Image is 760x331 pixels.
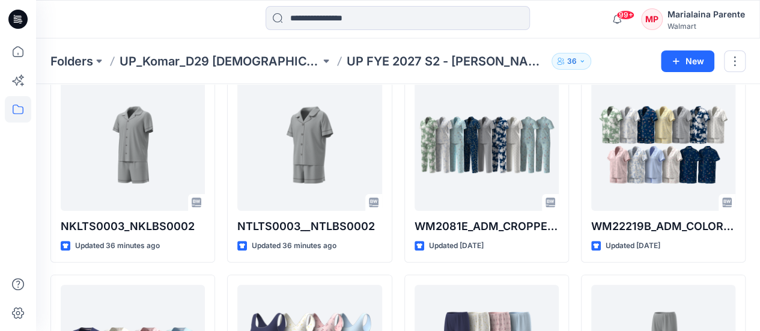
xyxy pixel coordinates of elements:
div: Walmart [667,22,745,31]
p: UP FYE 2027 S2 - [PERSON_NAME] D29 [DEMOGRAPHIC_DATA] Sleepwear [347,53,547,70]
p: Updated [DATE] [606,240,660,252]
p: WM2081E_ADM_CROPPED NOTCH PJ SET w/ STRAIGHT HEM TOP_COLORWAY [415,218,559,235]
a: Folders [50,53,93,70]
a: WM22219B_ADM_COLORWAY [591,79,735,211]
div: Marialaina Parente [667,7,745,22]
p: WM22219B_ADM_COLORWAY [591,218,735,235]
div: MP [641,8,663,30]
a: NKLTS0003_NKLBS0002 [61,79,205,211]
a: NTLTS0003__NTLBS0002 [237,79,382,211]
p: Updated 36 minutes ago [75,240,160,252]
p: Updated [DATE] [429,240,484,252]
a: WM2081E_ADM_CROPPED NOTCH PJ SET w/ STRAIGHT HEM TOP_COLORWAY [415,79,559,211]
button: 36 [552,53,591,70]
span: 99+ [616,10,634,20]
a: UP_Komar_D29 [DEMOGRAPHIC_DATA] Sleep [120,53,320,70]
p: Updated 36 minutes ago [252,240,336,252]
p: 36 [567,55,576,68]
p: NTLTS0003__NTLBS0002 [237,218,382,235]
p: NKLTS0003_NKLBS0002 [61,218,205,235]
button: New [661,50,714,72]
